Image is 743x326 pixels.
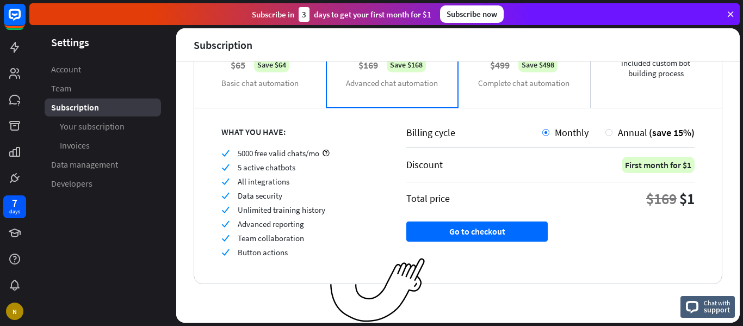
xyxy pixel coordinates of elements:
a: Team [45,79,161,97]
div: $1 [679,189,695,208]
a: Your subscription [45,118,161,136]
div: First month for $1 [622,157,695,173]
span: 5 active chatbots [238,162,295,173]
span: Data security [238,190,282,201]
i: check [221,234,230,242]
div: days [9,208,20,216]
span: support [704,305,730,315]
button: Open LiveChat chat widget [9,4,41,37]
div: Subscription [194,39,252,51]
span: Developers [51,178,92,189]
div: Subscribe now [440,5,504,23]
span: 5000 free valid chats/mo [238,148,319,158]
span: Unlimited training history [238,205,325,215]
img: ec979a0a656117aaf919.png [330,258,425,323]
div: 3 [299,7,309,22]
a: Data management [45,156,161,174]
span: Your subscription [60,121,125,132]
i: check [221,248,230,256]
div: $169 [646,189,677,208]
div: Discount [406,158,443,171]
span: Team [51,83,71,94]
div: Total price [406,192,450,205]
span: Monthly [555,126,589,139]
span: Data management [51,159,118,170]
span: Annual [618,126,647,139]
a: 7 days [3,195,26,218]
header: Settings [29,35,176,50]
span: Account [51,64,81,75]
div: N [6,303,23,320]
span: Chat with [704,298,730,308]
i: check [221,163,230,171]
div: 7 [12,198,17,208]
i: check [221,220,230,228]
div: Billing cycle [406,126,542,139]
span: Subscription [51,102,99,113]
a: Developers [45,175,161,193]
span: Button actions [238,247,288,257]
span: All integrations [238,176,289,187]
span: (save 15%) [649,126,695,139]
i: check [221,149,230,157]
span: Advanced reporting [238,219,304,229]
a: Account [45,60,161,78]
span: Team collaboration [238,233,304,243]
div: WHAT YOU HAVE: [221,126,379,137]
span: Invoices [60,140,90,151]
i: check [221,206,230,214]
i: check [221,177,230,186]
i: check [221,192,230,200]
div: Subscribe in days to get your first month for $1 [252,7,431,22]
button: Go to checkout [406,222,548,242]
a: Invoices [45,137,161,155]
